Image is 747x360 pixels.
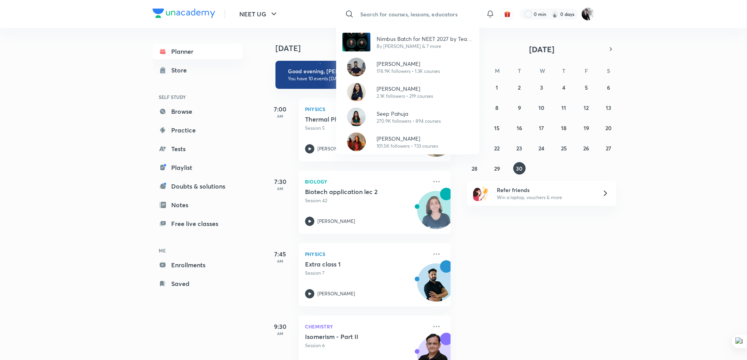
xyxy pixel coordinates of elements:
[336,79,479,104] a: Avatar[PERSON_NAME]2.1K followers • 219 courses
[377,143,438,150] p: 101.5K followers • 733 courses
[377,134,438,143] p: [PERSON_NAME]
[347,108,366,126] img: Avatar
[377,60,440,68] p: [PERSON_NAME]
[377,109,441,118] p: Seep Pahuja
[347,132,366,151] img: Avatar
[342,33,370,51] img: Avatar
[377,118,441,125] p: 270.9K followers • 894 courses
[336,129,479,154] a: Avatar[PERSON_NAME]101.5K followers • 733 courses
[347,83,366,101] img: Avatar
[336,55,479,79] a: Avatar[PERSON_NAME]178.9K followers • 1.3K courses
[336,104,479,129] a: AvatarSeep Pahuja270.9K followers • 894 courses
[336,30,479,55] a: AvatarNimbus Batch for NEET 2027 by Team Super SixBy [PERSON_NAME] & 7 more
[347,58,366,76] img: Avatar
[377,85,433,93] p: [PERSON_NAME]
[377,93,433,100] p: 2.1K followers • 219 courses
[377,43,473,50] p: By [PERSON_NAME] & 7 more
[377,35,473,43] p: Nimbus Batch for NEET 2027 by Team Super Six
[377,68,440,75] p: 178.9K followers • 1.3K courses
